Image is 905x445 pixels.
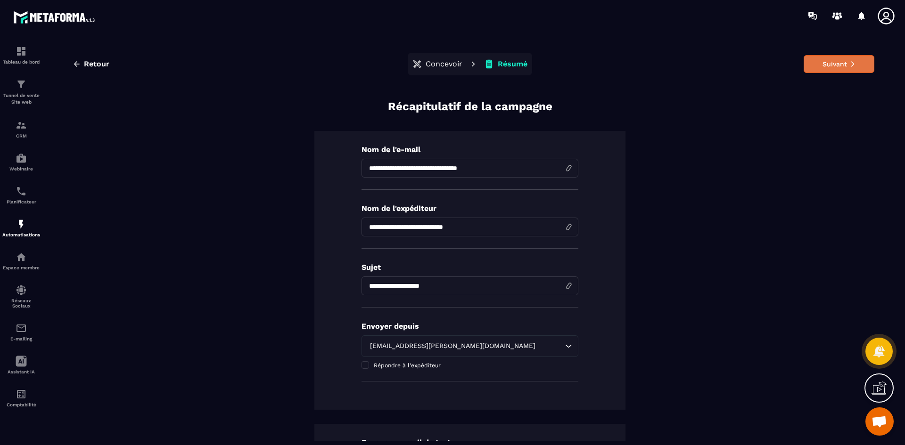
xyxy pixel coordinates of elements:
[16,218,27,230] img: automations
[16,153,27,164] img: automations
[2,336,40,341] p: E-mailing
[388,99,552,114] p: Récapitulatif de la campagne
[66,56,116,73] button: Retour
[16,388,27,400] img: accountant
[368,341,537,351] span: [EMAIL_ADDRESS][PERSON_NAME][DOMAIN_NAME]
[13,8,98,26] img: logo
[2,199,40,204] p: Planificateur
[16,46,27,57] img: formation
[2,39,40,72] a: formationformationTableau de bord
[16,323,27,334] img: email
[16,120,27,131] img: formation
[362,335,578,357] div: Search for option
[16,186,27,197] img: scheduler
[410,55,465,73] button: Concevoir
[2,92,40,105] p: Tunnel de vente Site web
[16,251,27,263] img: automations
[2,277,40,316] a: social-networksocial-networkRéseaux Sociaux
[362,322,578,331] p: Envoyer depuis
[2,166,40,171] p: Webinaire
[2,232,40,237] p: Automatisations
[374,362,441,369] span: Répondre à l'expéditeur
[2,265,40,270] p: Espace membre
[2,381,40,414] a: accountantaccountantComptabilité
[2,211,40,244] a: automationsautomationsAutomatisations
[481,55,530,73] button: Résumé
[16,284,27,296] img: social-network
[498,59,527,69] p: Résumé
[865,407,894,436] div: Ouvrir le chat
[362,263,578,272] p: Sujet
[16,79,27,90] img: formation
[362,204,578,213] p: Nom de l'expéditeur
[2,348,40,381] a: Assistant IA
[2,133,40,138] p: CRM
[426,59,462,69] p: Concevoir
[362,145,578,154] p: Nom de l'e-mail
[2,369,40,374] p: Assistant IA
[537,341,563,351] input: Search for option
[2,316,40,348] a: emailemailE-mailing
[2,178,40,211] a: schedulerschedulerPlanificateur
[2,113,40,146] a: formationformationCRM
[2,59,40,65] p: Tableau de bord
[2,298,40,308] p: Réseaux Sociaux
[2,244,40,277] a: automationsautomationsEspace membre
[804,55,874,73] button: Suivant
[2,402,40,407] p: Comptabilité
[2,146,40,178] a: automationsautomationsWebinaire
[2,72,40,113] a: formationformationTunnel de vente Site web
[84,59,109,69] span: Retour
